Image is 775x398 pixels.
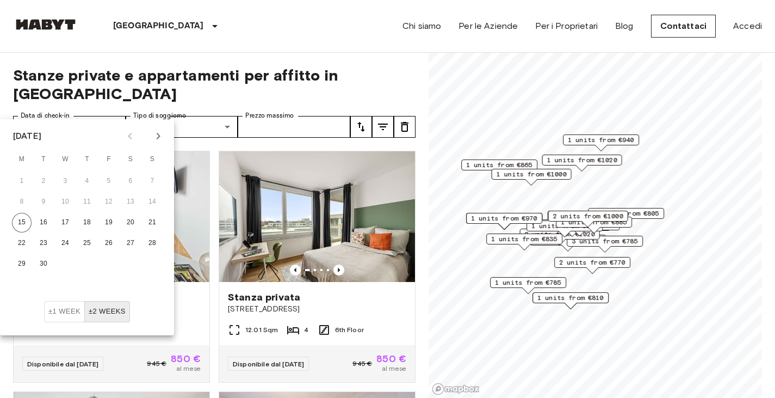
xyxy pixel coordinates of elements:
[651,15,716,38] a: Contattaci
[121,213,140,232] button: 20
[142,234,162,253] button: 28
[219,151,416,383] a: Marketing picture of unit DE-02-021-002-02HFPrevious imagePrevious imageStanza privata[STREET_ADD...
[245,111,294,120] label: Prezzo massimo
[495,278,561,287] span: 1 units from €785
[133,111,186,120] label: Tipo di soggiorno
[290,265,301,275] button: Previous image
[77,234,97,253] button: 25
[545,220,615,230] span: 1 units from €1010
[13,19,78,30] img: Habyt
[382,364,406,373] span: al mese
[55,234,75,253] button: 24
[335,325,364,335] span: 6th Floor
[34,213,53,232] button: 16
[535,20,598,33] a: Per i Proprietari
[142,213,162,232] button: 21
[13,66,416,103] span: Stanze private e appartamenti per affitto in [GEOGRAPHIC_DATA]
[588,208,664,225] div: Map marker
[615,20,634,33] a: Blog
[567,236,643,253] div: Map marker
[492,169,572,186] div: Map marker
[432,383,480,395] a: Mapbox logo
[12,213,32,232] button: 15
[228,304,406,315] span: [STREET_ADDRESS]
[34,254,53,274] button: 30
[402,20,441,33] a: Chi siamo
[121,149,140,170] span: Saturday
[352,359,372,369] span: 945 €
[12,234,32,253] button: 22
[376,354,406,364] span: 850 €
[99,234,119,253] button: 26
[99,149,119,170] span: Friday
[84,301,130,322] button: ±2 weeks
[245,325,278,335] span: 12.01 Sqm
[572,236,638,246] span: 3 units from €785
[77,149,97,170] span: Thursday
[12,254,32,274] button: 29
[491,234,557,244] span: 1 units from €835
[176,364,201,373] span: al mese
[333,265,344,275] button: Previous image
[547,155,617,165] span: 1 units from €1020
[733,20,762,33] a: Accedi
[44,301,130,322] div: Move In Flexibility
[304,325,308,335] span: 4
[542,155,622,172] div: Map marker
[228,291,300,304] span: Stanza privata
[554,257,630,274] div: Map marker
[471,213,537,223] span: 1 units from €970
[466,160,532,170] span: 1 units from €865
[372,116,394,138] button: tune
[568,135,634,145] span: 1 units from €940
[553,211,623,221] span: 2 units from €1000
[21,111,70,120] label: Data di check-in
[490,277,566,294] div: Map marker
[171,354,201,364] span: 850 €
[497,169,567,179] span: 1 units from €1000
[44,301,85,322] button: ±1 week
[559,258,625,267] span: 2 units from €770
[563,134,639,151] div: Map marker
[394,116,416,138] button: tune
[99,213,119,232] button: 19
[532,292,609,309] div: Map marker
[55,149,75,170] span: Wednesday
[113,20,204,33] p: [GEOGRAPHIC_DATA]
[219,151,415,282] img: Marketing picture of unit DE-02-021-002-02HF
[147,359,166,369] span: 945 €
[12,149,32,170] span: Monday
[13,130,41,143] div: [DATE]
[27,360,98,368] span: Disponibile dal [DATE]
[77,213,97,232] button: 18
[34,234,53,253] button: 23
[121,234,140,253] button: 27
[486,234,562,250] div: Map marker
[233,360,304,368] span: Disponibile dal [DATE]
[350,116,372,138] button: tune
[458,20,518,33] a: Per le Aziende
[34,149,53,170] span: Tuesday
[537,293,604,303] span: 1 units from €810
[593,209,659,218] span: 1 units from €805
[149,127,168,145] button: Next month
[548,211,628,228] div: Map marker
[142,149,162,170] span: Sunday
[548,211,628,228] div: Map marker
[466,213,542,230] div: Map marker
[461,160,537,176] div: Map marker
[55,213,75,232] button: 17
